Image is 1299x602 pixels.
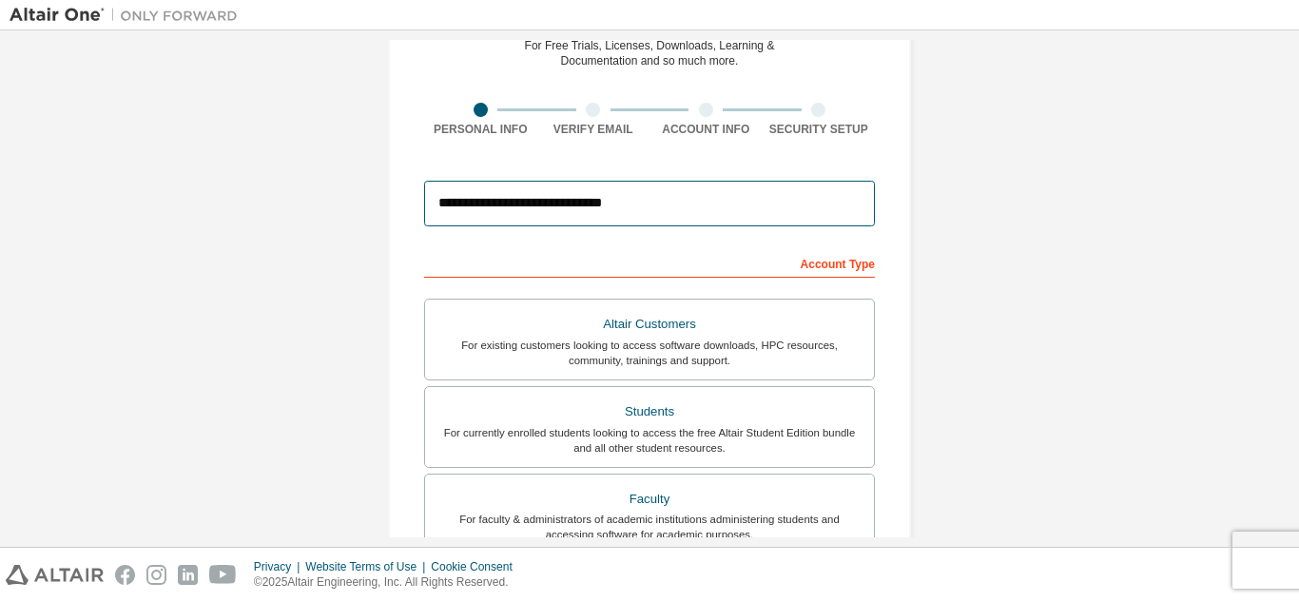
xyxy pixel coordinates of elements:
[254,559,305,574] div: Privacy
[6,565,104,585] img: altair_logo.svg
[146,565,166,585] img: instagram.svg
[424,122,537,137] div: Personal Info
[305,559,431,574] div: Website Terms of Use
[436,425,863,456] div: For currently enrolled students looking to access the free Altair Student Edition bundle and all ...
[436,512,863,542] div: For faculty & administrators of academic institutions administering students and accessing softwa...
[178,565,198,585] img: linkedin.svg
[431,559,523,574] div: Cookie Consent
[209,565,237,585] img: youtube.svg
[525,38,775,68] div: For Free Trials, Licenses, Downloads, Learning & Documentation and so much more.
[424,247,875,278] div: Account Type
[436,338,863,368] div: For existing customers looking to access software downloads, HPC resources, community, trainings ...
[115,565,135,585] img: facebook.svg
[254,574,524,591] p: © 2025 Altair Engineering, Inc. All Rights Reserved.
[10,6,247,25] img: Altair One
[649,122,763,137] div: Account Info
[537,122,650,137] div: Verify Email
[436,311,863,338] div: Altair Customers
[763,122,876,137] div: Security Setup
[436,398,863,425] div: Students
[436,486,863,513] div: Faculty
